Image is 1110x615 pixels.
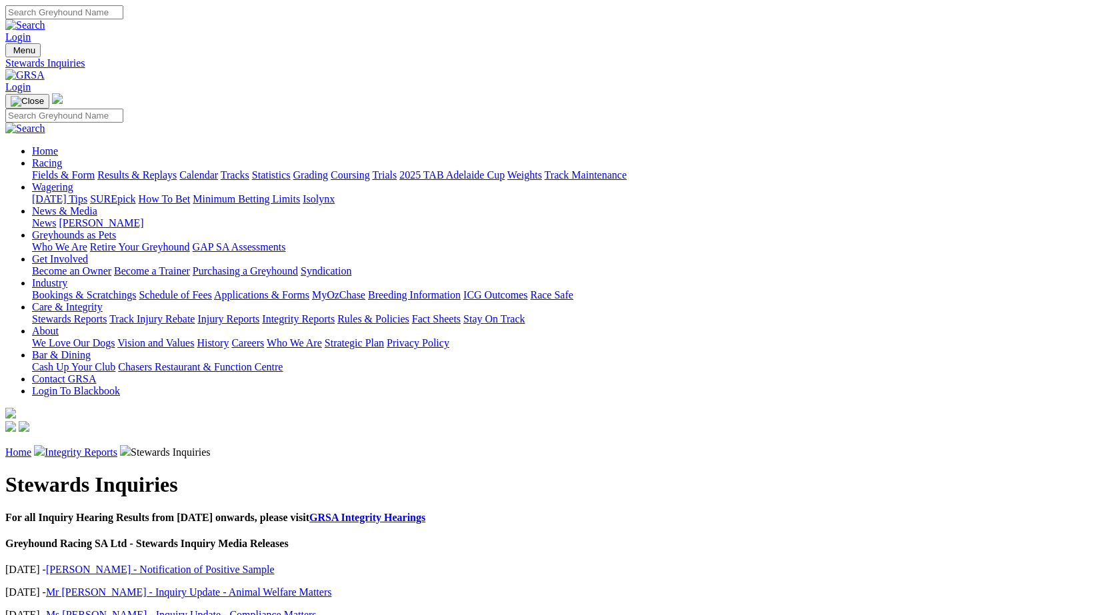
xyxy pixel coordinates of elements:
[399,169,505,181] a: 2025 TAB Adelaide Cup
[109,313,195,324] a: Track Injury Rebate
[114,265,190,277] a: Become a Trainer
[5,94,49,109] button: Toggle navigation
[13,45,35,55] span: Menu
[32,229,116,241] a: Greyhounds as Pets
[32,361,115,372] a: Cash Up Your Club
[372,169,397,181] a: Trials
[11,96,44,107] img: Close
[5,43,41,57] button: Toggle navigation
[252,169,291,181] a: Statistics
[193,265,298,277] a: Purchasing a Greyhound
[32,265,1105,277] div: Get Involved
[412,313,461,324] a: Fact Sheets
[46,586,332,598] a: Mr [PERSON_NAME] - Inquiry Update - Animal Welfare Matters
[90,241,190,253] a: Retire Your Greyhound
[301,265,351,277] a: Syndication
[214,289,309,301] a: Applications & Forms
[5,31,31,43] a: Login
[368,289,461,301] a: Breeding Information
[262,313,335,324] a: Integrity Reports
[5,69,45,81] img: GRSA
[32,277,67,289] a: Industry
[309,512,425,523] a: GRSA Integrity Hearings
[32,253,88,265] a: Get Involved
[32,337,115,348] a: We Love Our Dogs
[267,337,322,348] a: Who We Are
[97,169,177,181] a: Results & Replays
[5,109,123,123] input: Search
[32,325,59,336] a: About
[312,289,365,301] a: MyOzChase
[5,19,45,31] img: Search
[337,313,409,324] a: Rules & Policies
[118,361,283,372] a: Chasers Restaurant & Function Centre
[5,421,16,432] img: facebook.svg
[197,313,259,324] a: Injury Reports
[5,472,1105,497] h1: Stewards Inquiries
[387,337,449,348] a: Privacy Policy
[32,205,97,217] a: News & Media
[325,337,384,348] a: Strategic Plan
[32,193,1105,205] div: Wagering
[32,289,136,301] a: Bookings & Scratchings
[139,289,211,301] a: Schedule of Fees
[5,57,1105,69] a: Stewards Inquiries
[32,313,1105,325] div: Care & Integrity
[32,145,58,157] a: Home
[179,169,218,181] a: Calendar
[221,169,249,181] a: Tracks
[90,193,135,205] a: SUREpick
[32,301,103,312] a: Care & Integrity
[5,538,1105,550] h4: Greyhound Racing SA Ltd - Stewards Inquiry Media Releases
[32,193,87,205] a: [DATE] Tips
[59,217,143,229] a: [PERSON_NAME]
[32,241,1105,253] div: Greyhounds as Pets
[32,385,120,396] a: Login To Blackbook
[193,241,286,253] a: GAP SA Assessments
[32,241,87,253] a: Who We Are
[463,313,525,324] a: Stay On Track
[231,337,264,348] a: Careers
[507,169,542,181] a: Weights
[32,265,111,277] a: Become an Owner
[32,313,107,324] a: Stewards Reports
[545,169,627,181] a: Track Maintenance
[32,289,1105,301] div: Industry
[303,193,335,205] a: Isolynx
[32,361,1105,373] div: Bar & Dining
[32,337,1105,349] div: About
[19,421,29,432] img: twitter.svg
[32,373,96,384] a: Contact GRSA
[5,446,31,458] a: Home
[5,445,1105,458] p: Stewards Inquiries
[530,289,573,301] a: Race Safe
[5,586,1105,598] p: [DATE] -
[293,169,328,181] a: Grading
[5,564,1105,576] p: [DATE] -
[331,169,370,181] a: Coursing
[32,157,62,169] a: Racing
[5,123,45,135] img: Search
[32,217,1105,229] div: News & Media
[5,408,16,418] img: logo-grsa-white.png
[463,289,527,301] a: ICG Outcomes
[32,181,73,193] a: Wagering
[197,337,229,348] a: History
[120,445,131,456] img: chevron-right.svg
[32,169,95,181] a: Fields & Form
[52,93,63,104] img: logo-grsa-white.png
[193,193,300,205] a: Minimum Betting Limits
[45,446,117,458] a: Integrity Reports
[32,349,91,360] a: Bar & Dining
[5,81,31,93] a: Login
[46,564,275,575] a: [PERSON_NAME] - Notification of Positive Sample
[32,217,56,229] a: News
[34,445,45,456] img: chevron-right.svg
[32,169,1105,181] div: Racing
[139,193,191,205] a: How To Bet
[117,337,194,348] a: Vision and Values
[5,5,123,19] input: Search
[5,512,425,523] b: For all Inquiry Hearing Results from [DATE] onwards, please visit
